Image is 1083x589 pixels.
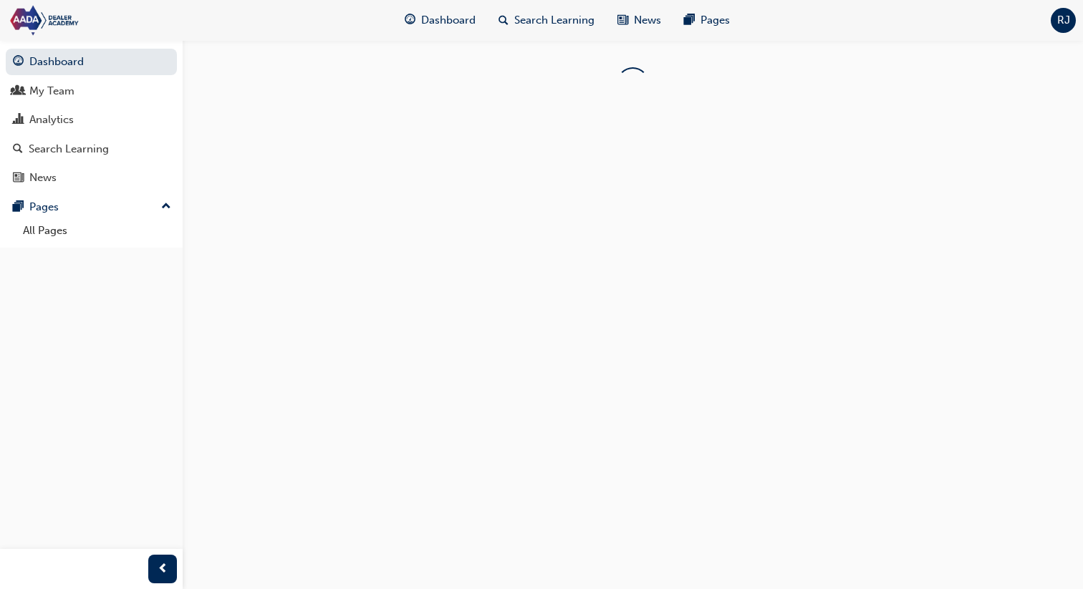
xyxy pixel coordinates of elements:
[29,170,57,186] div: News
[487,6,606,35] a: search-iconSearch Learning
[421,12,476,29] span: Dashboard
[6,49,177,75] a: Dashboard
[6,107,177,133] a: Analytics
[673,6,741,35] a: pages-iconPages
[499,11,509,29] span: search-icon
[617,11,628,29] span: news-icon
[13,114,24,127] span: chart-icon
[13,172,24,185] span: news-icon
[13,201,24,214] span: pages-icon
[684,11,695,29] span: pages-icon
[6,78,177,104] a: My Team
[6,136,177,162] a: Search Learning
[634,12,661,29] span: News
[29,199,59,215] div: Pages
[161,198,171,216] span: up-icon
[606,6,673,35] a: news-iconNews
[514,12,595,29] span: Search Learning
[1057,12,1070,29] span: RJ
[1051,8,1076,33] button: RJ
[6,165,177,191] a: News
[29,141,109,157] div: Search Learning
[405,11,415,29] span: guage-icon
[6,49,177,191] div: DashboardMy TeamAnalyticsSearch LearningNews
[393,6,487,35] a: guage-iconDashboard
[13,143,23,156] span: search-icon
[29,112,74,128] div: Analytics
[6,194,177,220] button: Pages
[13,85,24,98] span: people-icon
[7,4,83,36] img: aada
[17,220,177,242] a: All Pages
[701,12,730,29] span: Pages
[13,56,24,69] span: guage-icon
[29,83,74,99] div: My Team
[158,560,168,578] span: prev-icon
